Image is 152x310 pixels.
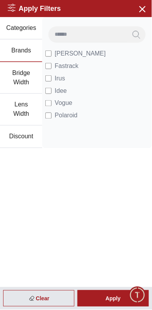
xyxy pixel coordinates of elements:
div: Apply [78,291,149,307]
span: Idee [55,86,67,96]
input: Polaroid [45,113,52,119]
span: Irus [55,74,65,83]
input: Idee [45,88,52,94]
input: Fastrack [45,63,52,69]
input: [PERSON_NAME] [45,51,52,57]
input: Irus [45,75,52,82]
button: Search [127,26,146,43]
div: Chat Widget [129,287,146,304]
input: Vogue [45,100,52,106]
div: Clear [3,291,74,307]
span: Polaroid [55,111,78,120]
span: Fastrack [55,61,78,71]
h2: Apply Filters [8,3,61,14]
span: Vogue [55,99,72,108]
span: [PERSON_NAME] [55,49,106,58]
